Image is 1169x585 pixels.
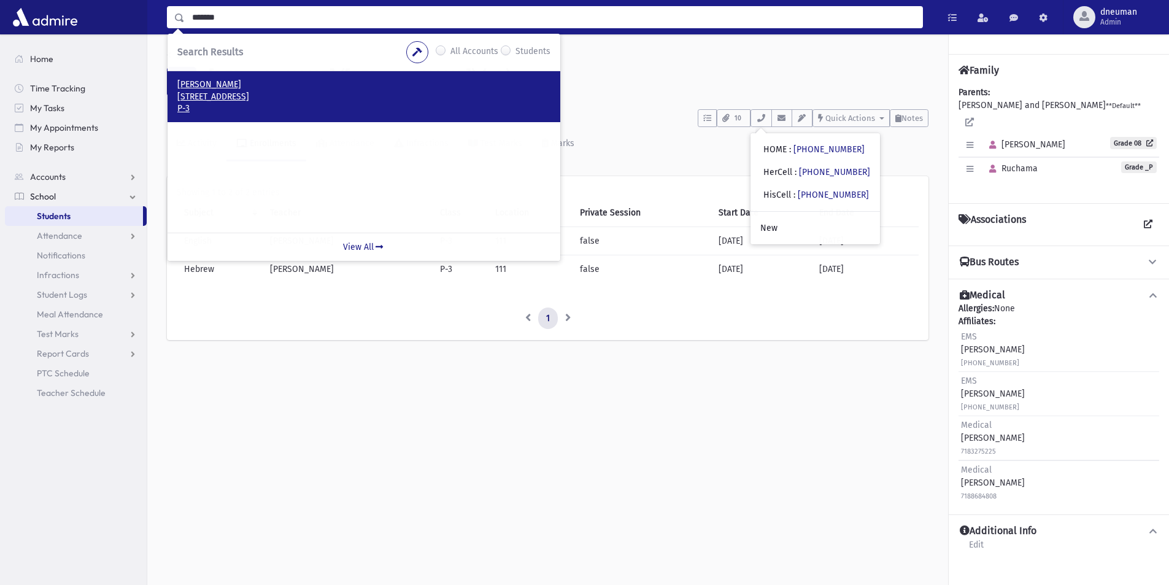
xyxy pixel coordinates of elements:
span: Attendance [37,230,82,241]
span: EMS [961,376,977,386]
h4: Medical [960,289,1005,302]
a: 1 [538,308,558,330]
span: : [789,144,791,155]
td: [DATE] [711,255,812,283]
button: Bus Routes [959,256,1159,269]
a: Activity [167,127,226,161]
a: My Tasks [5,98,147,118]
span: Home [30,53,53,64]
small: [PHONE_NUMBER] [961,403,1019,411]
span: Medical [961,420,992,430]
span: Grade _P [1121,161,1157,173]
h1: [PERSON_NAME] ([PERSON_NAME]) (_P) [209,67,928,88]
span: Meal Attendance [37,309,103,320]
a: Meal Attendance [5,304,147,324]
span: Teacher Schedule [37,387,106,398]
span: School [30,191,56,202]
a: [PERSON_NAME] [STREET_ADDRESS] P-3 [177,79,550,115]
a: My Appointments [5,118,147,138]
nav: breadcrumb [167,49,211,67]
div: HOME [763,143,865,156]
button: Quick Actions [812,109,890,127]
a: View all Associations [1137,214,1159,236]
td: [PERSON_NAME] [263,255,433,283]
span: My Appointments [30,122,98,133]
span: Accounts [30,171,66,182]
a: Students [5,206,143,226]
b: Allergies: [959,303,994,314]
label: Students [515,45,550,60]
div: HisCell [763,188,869,201]
span: : [795,167,797,177]
div: HerCell [763,166,870,179]
div: [PERSON_NAME] [961,374,1025,413]
span: Time Tracking [30,83,85,94]
a: Student Logs [5,285,147,304]
span: 10 [731,113,745,124]
a: Notifications [5,246,147,265]
a: Test Marks [5,324,147,344]
span: Test Marks [37,328,79,339]
p: P-3 [177,103,550,115]
td: false [573,255,711,283]
label: All Accounts [450,45,498,60]
span: : [793,190,795,200]
small: [PHONE_NUMBER] [961,359,1019,367]
a: [PHONE_NUMBER] [793,144,865,155]
span: Infractions [37,269,79,281]
h6: [STREET_ADDRESS] [209,93,928,104]
a: [PHONE_NUMBER] [799,167,870,177]
div: [PERSON_NAME] [961,419,1025,457]
td: [DATE] [812,255,919,283]
div: T [167,67,196,96]
span: Report Cards [37,348,89,359]
a: Time Tracking [5,79,147,98]
span: Notes [901,114,923,123]
a: Infractions [5,265,147,285]
a: Teacher Schedule [5,383,147,403]
b: Parents: [959,87,990,98]
th: Private Session [573,199,711,227]
button: 10 [717,109,750,127]
span: My Reports [30,142,74,153]
a: Home [5,49,147,69]
small: 7183275225 [961,447,996,455]
span: Student Logs [37,289,87,300]
td: false [573,227,711,255]
h4: Family [959,64,999,76]
a: My Reports [5,138,147,157]
td: [DATE] [711,227,812,255]
td: P-3 [433,255,488,283]
a: Edit [968,538,984,560]
h4: Additional Info [960,525,1036,538]
span: Search Results [177,46,243,58]
h4: Bus Routes [960,256,1019,269]
a: PTC Schedule [5,363,147,383]
span: Ruchama [984,163,1038,174]
span: [PERSON_NAME] [984,139,1065,150]
h4: Associations [959,214,1026,236]
span: EMS [961,331,977,342]
img: AdmirePro [10,5,80,29]
td: Hebrew [177,255,263,283]
a: View All [168,233,560,261]
button: Notes [890,109,928,127]
b: Affiliates: [959,316,995,327]
button: Additional Info [959,525,1159,538]
div: [PERSON_NAME] [961,463,1025,502]
a: New [750,217,880,239]
a: Accounts [5,167,147,187]
a: [PHONE_NUMBER] [798,190,869,200]
p: [STREET_ADDRESS] [177,91,550,103]
a: Students [167,50,211,61]
td: 111 [488,255,573,283]
th: Start Date [711,199,812,227]
small: 7188684808 [961,492,997,500]
div: Marks [549,138,574,149]
div: [PERSON_NAME] [961,330,1025,369]
a: Grade 08 [1110,137,1157,149]
span: Medical [961,465,992,475]
span: Admin [1100,17,1137,27]
div: [PERSON_NAME] and [PERSON_NAME] [959,86,1159,193]
span: Quick Actions [825,114,875,123]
